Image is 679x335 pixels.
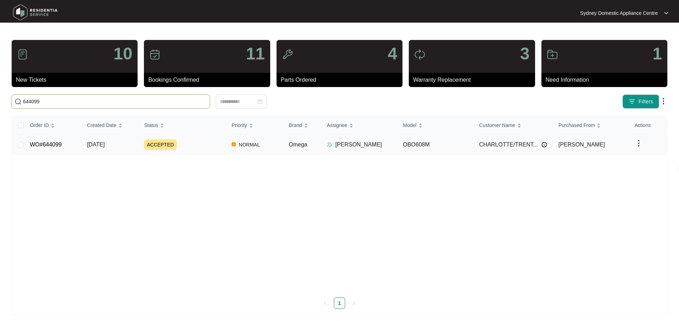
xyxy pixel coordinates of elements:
span: Status [144,121,158,129]
th: Priority [226,116,283,135]
span: [DATE] [87,141,105,148]
img: Assigner Icon [327,142,332,148]
p: Bookings Confirmed [148,76,270,84]
p: 3 [520,45,530,62]
img: icon [17,49,28,60]
input: Search by Order Id, Assignee Name, Customer Name, Brand and Model [23,98,207,105]
img: residentia service logo [11,2,60,23]
th: Customer Name [474,116,553,135]
span: Created Date [87,121,116,129]
span: [PERSON_NAME] [558,141,605,148]
p: 11 [246,45,265,62]
span: Assignee [327,121,347,129]
p: Need Information [546,76,667,84]
span: right [352,301,356,305]
a: WO#644099 [30,141,62,148]
img: Vercel Logo [232,142,236,146]
p: 4 [388,45,397,62]
span: Brand [289,121,302,129]
span: Order ID [30,121,49,129]
span: left [323,301,327,305]
img: dropdown arrow [634,139,643,148]
p: Warranty Replacement [413,76,535,84]
p: 1 [652,45,662,62]
th: Actions [629,116,667,135]
button: filter iconFilters [622,94,659,109]
img: dropdown arrow [659,97,668,105]
p: Sydney Domestic Appliance Centre [580,10,658,17]
span: Model [403,121,416,129]
th: Purchased From [553,116,629,135]
img: filter icon [628,98,636,105]
img: Info icon [541,142,547,148]
button: left [320,298,331,309]
p: [PERSON_NAME] [335,140,382,149]
th: Order ID [24,116,81,135]
button: right [348,298,359,309]
p: 10 [114,45,132,62]
span: Omega [289,141,307,148]
span: Priority [232,121,247,129]
img: icon [282,49,293,60]
th: Created Date [81,116,138,135]
td: OBO608M [397,135,473,155]
span: Customer Name [479,121,515,129]
img: search-icon [14,98,22,105]
img: icon [414,49,425,60]
a: 1 [334,298,345,308]
p: New Tickets [16,76,138,84]
img: dropdown arrow [664,11,668,15]
th: Status [138,116,226,135]
li: Next Page [348,298,359,309]
th: Brand [283,116,321,135]
th: Assignee [321,116,397,135]
p: Parts Ordered [281,76,402,84]
li: Previous Page [320,298,331,309]
img: icon [547,49,558,60]
img: icon [149,49,161,60]
span: Filters [638,98,653,105]
span: CHARLOTTE/TRENT... [479,140,538,149]
th: Model [397,116,473,135]
span: NORMAL [236,140,263,149]
span: Purchased From [558,121,595,129]
span: ACCEPTED [144,139,176,150]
